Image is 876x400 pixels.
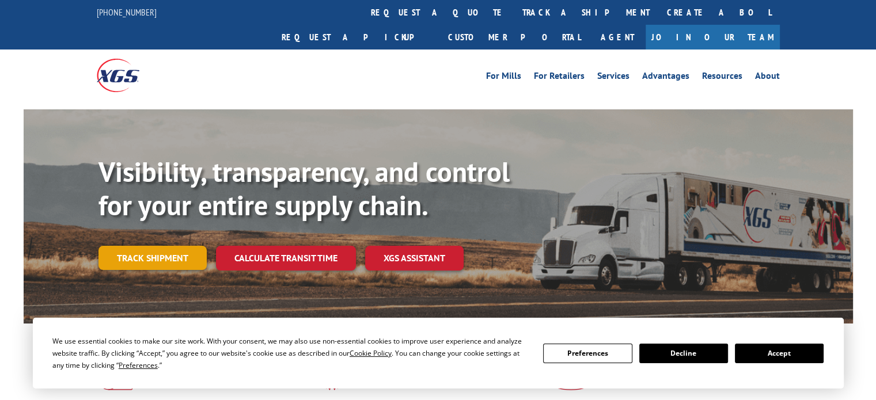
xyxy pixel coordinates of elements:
b: Visibility, transparency, and control for your entire supply chain. [98,154,510,223]
button: Preferences [543,344,632,363]
a: XGS ASSISTANT [365,246,464,271]
button: Accept [735,344,824,363]
div: We use essential cookies to make our site work. With your consent, we may also use non-essential ... [52,335,529,371]
a: Track shipment [98,246,207,270]
a: Calculate transit time [216,246,356,271]
a: Advantages [642,71,689,84]
span: Cookie Policy [350,348,392,358]
a: Resources [702,71,742,84]
a: Customer Portal [439,25,589,49]
a: Agent [589,25,646,49]
a: For Mills [486,71,521,84]
div: Cookie Consent Prompt [33,318,844,388]
span: Preferences [119,360,158,370]
a: About [755,71,780,84]
a: [PHONE_NUMBER] [97,6,157,18]
a: Join Our Team [646,25,780,49]
a: For Retailers [534,71,585,84]
button: Decline [639,344,728,363]
a: Services [597,71,629,84]
a: Request a pickup [273,25,439,49]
